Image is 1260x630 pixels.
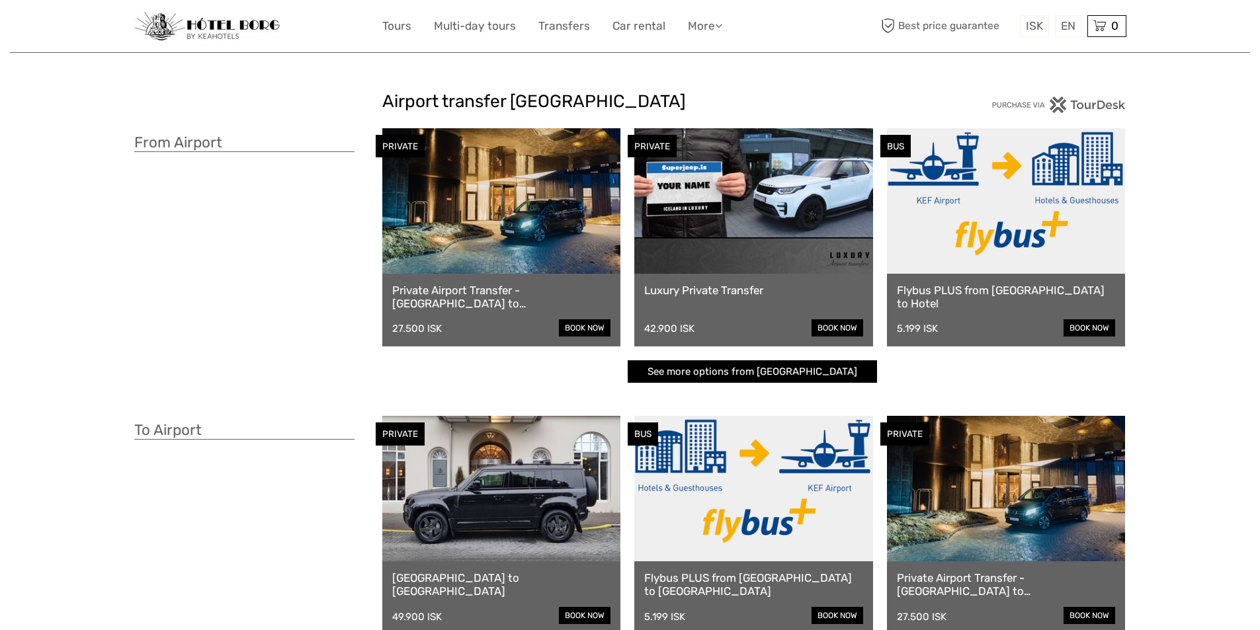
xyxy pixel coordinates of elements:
div: PRIVATE [376,422,425,446]
a: book now [1064,319,1115,336]
img: 97-048fac7b-21eb-4351-ac26-83e096b89eb3_logo_small.jpg [134,12,280,41]
div: PRIVATE [880,422,929,446]
div: BUS [880,135,911,158]
div: 5.199 ISK [897,323,938,335]
h3: To Airport [134,421,355,440]
a: book now [812,319,863,336]
a: book now [812,607,863,624]
a: Private Airport Transfer - [GEOGRAPHIC_DATA] to [GEOGRAPHIC_DATA] [392,284,611,311]
div: 27.500 ISK [392,323,442,335]
div: PRIVATE [376,135,425,158]
a: book now [559,607,610,624]
h3: From Airport [134,134,355,152]
div: 27.500 ISK [897,611,946,623]
div: 42.900 ISK [644,323,694,335]
div: EN [1055,15,1081,37]
div: 5.199 ISK [644,611,685,623]
a: Luxury Private Transfer [644,284,863,297]
a: [GEOGRAPHIC_DATA] to [GEOGRAPHIC_DATA] [392,571,611,598]
a: book now [1064,607,1115,624]
a: Private Airport Transfer - [GEOGRAPHIC_DATA] to [GEOGRAPHIC_DATA] [897,571,1116,598]
span: Best price guarantee [878,15,1017,37]
a: Tours [382,17,411,36]
a: Multi-day tours [434,17,516,36]
a: Car rental [612,17,665,36]
div: PRIVATE [628,135,677,158]
a: See more options from [GEOGRAPHIC_DATA] [628,360,877,383]
h2: Airport transfer [GEOGRAPHIC_DATA] [382,91,878,112]
a: More [688,17,722,36]
a: Transfers [538,17,590,36]
div: BUS [628,422,658,446]
span: ISK [1026,19,1043,32]
img: PurchaseViaTourDesk.png [991,97,1126,113]
a: Flybus PLUS from [GEOGRAPHIC_DATA] to [GEOGRAPHIC_DATA] [644,571,863,598]
a: book now [559,319,610,336]
a: Flybus PLUS from [GEOGRAPHIC_DATA] to Hotel [897,284,1116,311]
span: 0 [1109,19,1120,32]
div: 49.900 ISK [392,611,442,623]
